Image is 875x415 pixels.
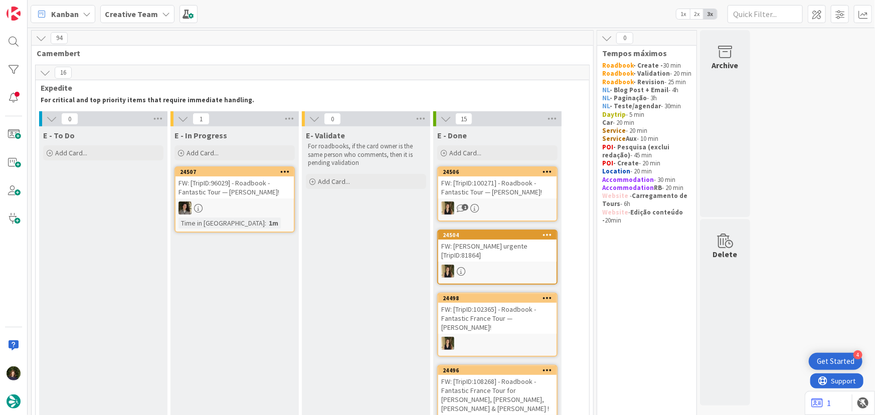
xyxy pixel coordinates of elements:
[438,375,557,415] div: FW: [TripID:108268] - Roadbook - Fantastic France Tour for [PERSON_NAME], [PERSON_NAME], [PERSON_...
[602,48,684,58] span: Tempos máximos
[438,167,557,176] div: 24506
[602,86,610,94] strong: NL
[610,94,647,102] strong: - Paginação
[438,167,557,198] div: 24506FW: [TripID:100271] - Roadbook - Fantastic Tour — [PERSON_NAME]!
[441,337,454,350] img: SP
[602,102,691,110] p: - 30min
[602,167,630,175] strong: Location
[438,303,557,334] div: FW: [TripID:102365] - Roadbook - Fantastic France Tour — [PERSON_NAME]!
[37,48,581,58] span: Camembert
[41,96,254,104] strong: For critical and top priority items that require immediate handling.
[602,191,689,208] strong: Carregamento de Tours
[654,183,662,192] strong: RB
[602,62,691,70] p: 30 min
[602,111,691,119] p: - 5 min
[306,130,345,140] span: E- Validate
[602,191,628,200] strong: Website
[455,113,472,125] span: 15
[602,126,626,135] strong: Service
[176,201,294,215] div: MS
[602,159,691,167] p: - 20 min
[690,9,704,19] span: 2x
[438,337,557,350] div: SP
[43,130,75,140] span: E - To Do
[51,32,68,44] span: 94
[266,218,281,229] div: 1m
[602,118,613,127] strong: Car
[438,231,557,240] div: 24504
[602,143,691,160] p: - 45 min
[602,167,691,175] p: - 20 min
[853,350,862,359] div: 4
[180,168,294,175] div: 24507
[449,148,481,157] span: Add Card...
[441,201,454,215] img: SP
[602,94,610,102] strong: NL
[55,67,72,79] span: 16
[602,143,613,151] strong: POI
[602,209,691,225] p: - 20min
[179,218,265,229] div: Time in [GEOGRAPHIC_DATA]
[174,130,227,140] span: E - In Progress
[602,61,633,70] strong: Roadbook
[602,119,691,127] p: - 20 min
[193,113,210,125] span: 1
[602,110,626,119] strong: Daytrip
[462,204,468,211] span: 1
[610,86,668,94] strong: - Blog Post + Email
[55,148,87,157] span: Add Card...
[308,142,424,167] p: For roadbooks, if the card owner is the same person who comments, then it is pending validation
[602,78,691,86] p: - 25 min
[438,231,557,262] div: 24504FW: [PERSON_NAME] urgente [TripID:81864]
[817,356,854,366] div: Get Started
[602,192,691,209] p: - - 6h
[443,232,557,239] div: 24504
[51,8,79,20] span: Kanban
[811,397,831,409] a: 1
[602,78,633,86] strong: Roadbook
[7,7,21,21] img: Visit kanbanzone.com
[676,9,690,19] span: 1x
[704,9,717,19] span: 3x
[633,78,664,86] strong: - Revision
[713,248,738,260] div: Delete
[105,9,158,19] b: Creative Team
[616,32,633,44] span: 0
[437,130,467,140] span: E - Done
[633,61,663,70] strong: - Create -
[602,184,691,192] p: - 20 min
[602,102,610,110] strong: NL
[179,201,192,215] img: MS
[438,240,557,262] div: FW: [PERSON_NAME] urgente [TripID:81864]
[610,102,661,110] strong: - Teste/agendar
[176,167,294,198] div: 24507FW: [TripID:96029] - Roadbook - Fantastic Tour — [PERSON_NAME]!
[7,394,21,408] img: avatar
[602,175,654,184] strong: Accommodation
[602,135,691,143] p: - 10 min
[602,86,691,94] p: - 4h
[438,294,557,334] div: 24498FW: [TripID:102365] - Roadbook - Fantastic France Tour — [PERSON_NAME]!
[602,208,684,225] strong: Edição conteúdo -
[443,367,557,374] div: 24496
[602,94,691,102] p: - 3h
[176,176,294,198] div: FW: [TripID:96029] - Roadbook - Fantastic Tour — [PERSON_NAME]!
[809,353,862,370] div: Open Get Started checklist, remaining modules: 4
[187,148,219,157] span: Add Card...
[633,69,670,78] strong: - Validation
[265,218,266,229] span: :
[443,295,557,302] div: 24498
[443,168,557,175] div: 24506
[61,113,78,125] span: 0
[176,167,294,176] div: 24507
[602,127,691,135] p: - 20 min
[438,201,557,215] div: SP
[613,159,639,167] strong: - Create
[438,366,557,375] div: 24496
[438,265,557,278] div: SP
[438,176,557,198] div: FW: [TripID:100271] - Roadbook - Fantastic Tour — [PERSON_NAME]!
[602,69,633,78] strong: Roadbook
[602,70,691,78] p: - 20 min
[602,159,613,167] strong: POI
[626,134,637,143] strong: Aux
[41,83,577,93] span: Expedite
